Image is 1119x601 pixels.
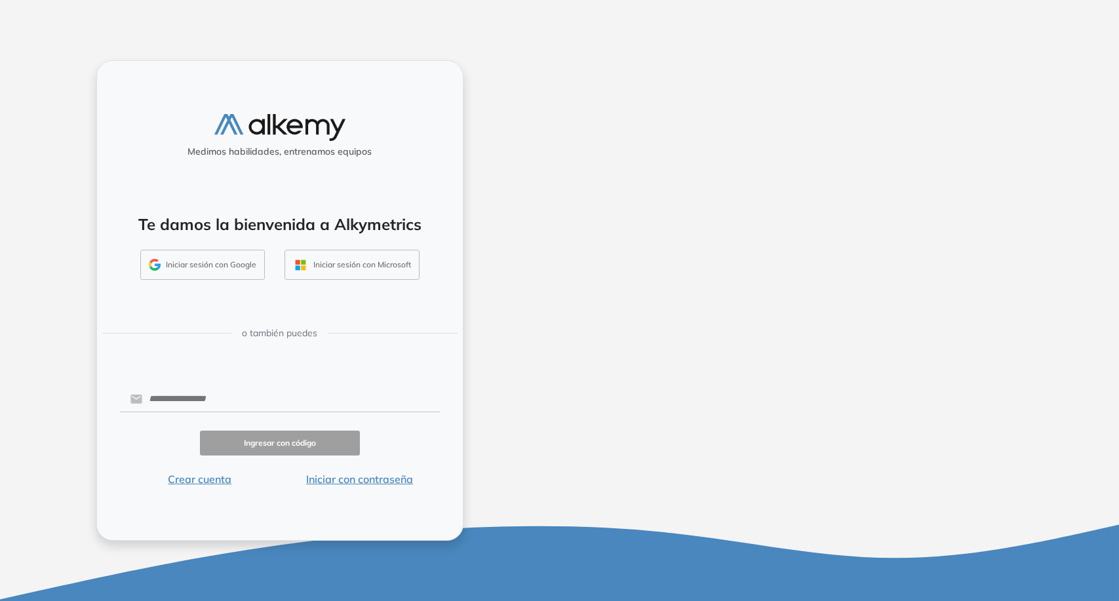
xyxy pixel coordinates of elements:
button: Crear cuenta [120,471,280,487]
button: Iniciar sesión con Microsoft [285,250,420,280]
button: Iniciar con contraseña [280,471,440,487]
img: GMAIL_ICON [149,259,161,271]
button: Iniciar sesión con Google [140,250,265,280]
img: logo-alkemy [214,114,345,141]
span: o también puedes [242,326,317,340]
button: Ingresar con código [200,431,360,456]
img: OUTLOOK_ICON [293,258,308,273]
h4: Te damos la bienvenida a Alkymetrics [114,215,446,234]
h5: Medimos habilidades, entrenamos equipos [102,146,458,157]
iframe: Chat Widget [1053,538,1119,601]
